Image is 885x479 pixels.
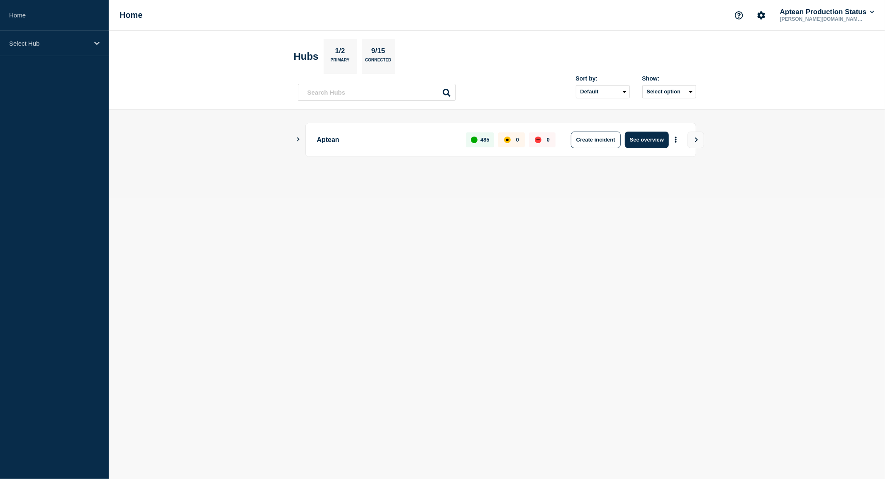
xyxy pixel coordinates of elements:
div: Show: [642,75,696,82]
p: [PERSON_NAME][DOMAIN_NAME][EMAIL_ADDRESS][DOMAIN_NAME] [778,16,865,22]
h1: Home [119,10,143,20]
p: 0 [516,137,519,143]
button: See overview [625,132,669,148]
button: More actions [670,132,681,147]
p: 0 [547,137,550,143]
button: View [688,132,704,148]
p: Connected [365,58,391,66]
p: 1/2 [332,47,348,58]
button: Account settings [753,7,770,24]
select: Sort by [576,85,630,98]
p: 9/15 [368,47,388,58]
p: Primary [331,58,350,66]
div: affected [504,137,511,143]
button: Create incident [571,132,621,148]
button: Show Connected Hubs [296,137,300,143]
button: Support [730,7,748,24]
div: up [471,137,478,143]
p: Aptean [317,132,457,148]
div: Sort by: [576,75,630,82]
button: Aptean Production Status [778,8,876,16]
div: down [535,137,541,143]
p: 485 [480,137,490,143]
input: Search Hubs [298,84,456,101]
button: Select option [642,85,696,98]
h2: Hubs [294,51,319,62]
p: Select Hub [9,40,89,47]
